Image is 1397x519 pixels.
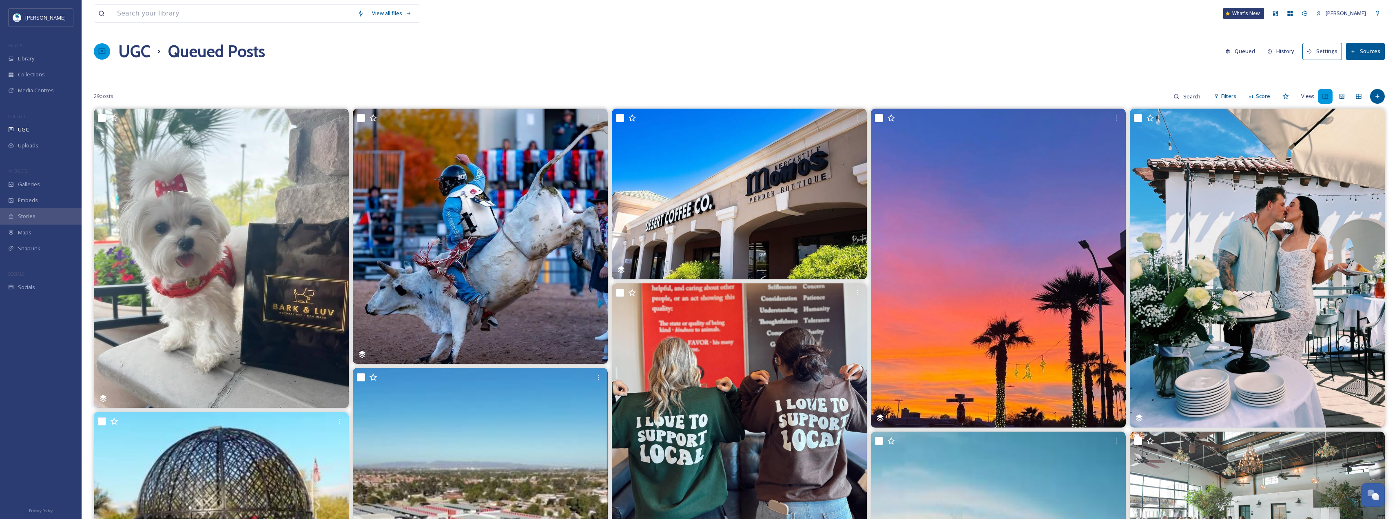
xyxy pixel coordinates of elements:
[13,13,21,22] img: download.jpeg
[25,14,66,21] span: [PERSON_NAME]
[29,505,53,515] a: Privacy Policy
[1301,92,1314,100] span: View:
[1302,43,1346,60] a: Settings
[1221,43,1259,59] button: Queued
[1263,43,1303,59] a: History
[18,196,38,204] span: Embeds
[1223,8,1264,19] a: What's New
[29,508,53,513] span: Privacy Policy
[118,39,150,64] a: UGC
[18,245,40,252] span: SnapLink
[353,109,608,364] img: 422890452_18076055428452715_1701741071229087628_n.jpg
[1221,92,1236,100] span: Filters
[18,212,35,220] span: Stories
[1326,9,1366,17] span: [PERSON_NAME]
[8,271,24,277] span: SOCIALS
[8,42,22,48] span: MEDIA
[1312,5,1370,21] a: [PERSON_NAME]
[612,109,867,279] img: 474153806_18056956102966328_1954497935257457249_n.jpg
[1302,43,1342,60] button: Settings
[1263,43,1299,59] button: History
[1179,88,1206,105] input: Search
[1346,43,1385,60] button: Sources
[368,5,416,21] a: View all files
[871,109,1126,428] img: 471569101_18477617176034941_4121651036665666169_n.jpg
[94,92,113,100] span: 29 posts
[18,283,35,291] span: Socials
[18,142,38,149] span: Uploads
[18,55,34,62] span: Library
[8,113,26,119] span: COLLECT
[1221,43,1263,59] a: Queued
[18,87,54,94] span: Media Centres
[18,126,29,134] span: UGC
[18,180,40,188] span: Galleries
[1130,109,1385,428] img: Celebrating something special? 🎉 From birthdays to bridal showers, Bottle & Bean is the perfect s...
[94,109,349,408] img: 432487869_887847589757364_4796375296375744141_n.jpg
[18,229,31,236] span: Maps
[113,4,353,22] input: Search your library
[1256,92,1270,100] span: Score
[168,39,265,64] h1: Queued Posts
[1361,483,1385,507] button: Open Chat
[18,71,45,78] span: Collections
[8,168,27,174] span: WIDGETS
